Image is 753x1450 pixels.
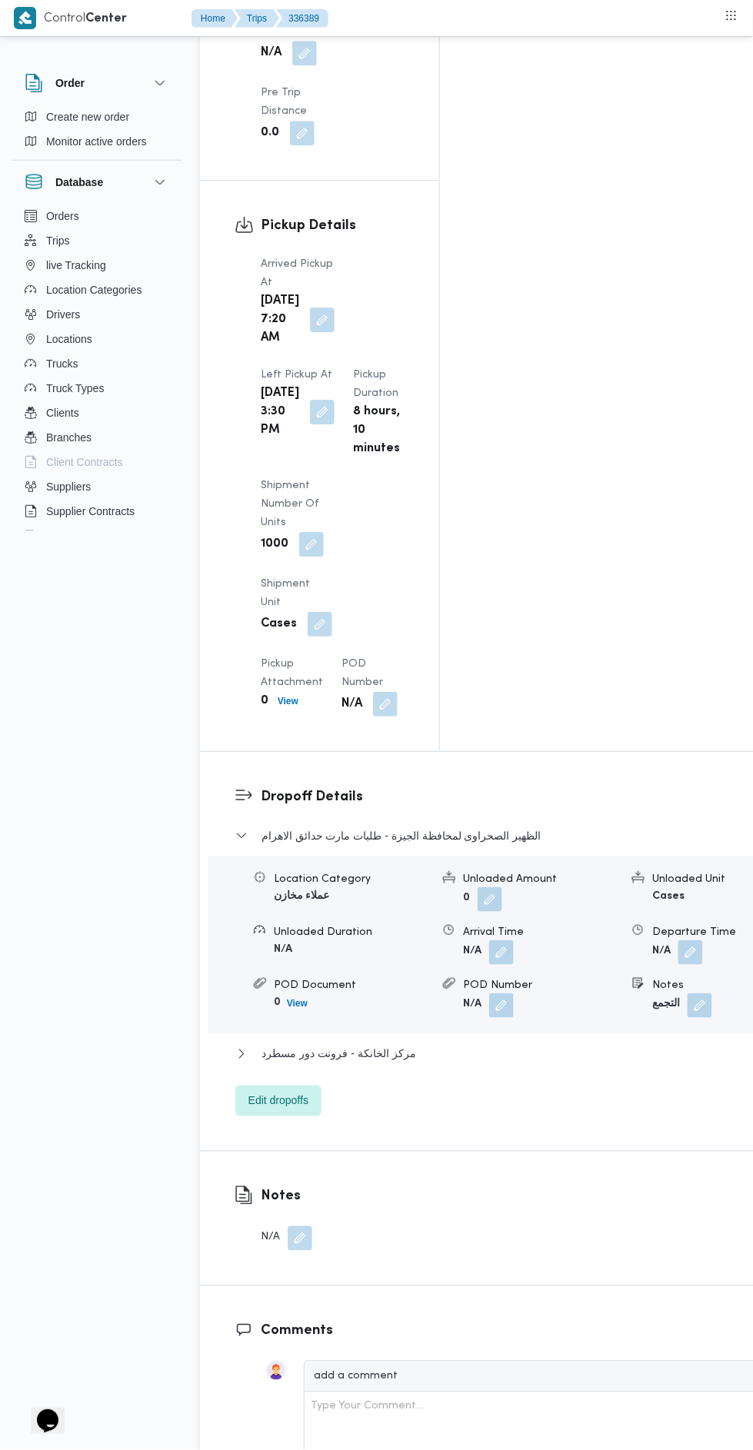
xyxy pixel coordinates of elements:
span: Pickup Attachment [261,659,323,687]
b: View [278,696,298,707]
h3: Database [55,173,103,191]
div: Database [12,204,182,537]
span: Left Pickup At [261,370,332,380]
button: Clients [18,401,175,425]
b: N/A [342,695,362,713]
button: Client Contracts [18,450,175,474]
span: Suppliers [46,477,91,496]
span: Shipment Unit [261,579,310,607]
span: Client Contracts [46,453,123,471]
span: Trips [46,231,70,250]
div: POD Number [463,977,620,993]
button: Create new order [18,105,175,129]
span: Pickup Duration [353,370,398,398]
button: Home [192,9,238,28]
span: live Tracking [46,256,106,274]
button: Database [25,173,169,191]
b: التجمع [652,999,680,1009]
h3: Notes [261,1186,312,1207]
span: مركز الخانكة - فرونت دور مسطرد [262,1045,416,1063]
h3: Order [55,74,85,92]
b: N/A [652,946,671,956]
span: Locations [46,330,92,348]
div: Location Category [274,871,431,887]
span: Location Categories [46,281,142,299]
b: [DATE] 3:30 PM [261,384,299,440]
b: 0 [261,692,268,710]
div: Arrival Time [463,924,620,940]
div: Order [12,105,182,160]
span: Trucks [46,354,78,373]
b: 8 hours, 10 minutes [353,403,400,458]
b: [DATE] 7:20 AM [261,292,299,348]
span: Shipment Number of Units [261,481,318,527]
b: 0 [463,893,470,903]
button: 336389 [276,9,328,28]
span: Monitor active orders [46,132,147,151]
span: Truck Types [46,379,104,397]
div: Unloaded Amount [463,871,620,887]
button: Locations [18,327,175,351]
div: POD Document [274,977,431,993]
span: Branches [46,428,92,447]
span: Edit dropoffs [248,1092,308,1110]
b: N/A [463,999,481,1009]
b: Cases [261,615,297,634]
button: Devices [18,524,175,548]
b: 0 [274,997,281,1007]
img: X8yXhbKr1z7QwAAAABJRU5ErkJggg== [14,7,36,29]
button: Order [25,74,169,92]
b: عملاء مخازن [274,891,329,901]
button: Trucks [18,351,175,376]
span: Orders [46,207,79,225]
b: Center [85,13,127,25]
button: Location Categories [18,278,175,302]
button: Drivers [18,302,175,327]
span: POD Number [342,659,383,687]
button: Trips [18,228,175,253]
div: Unloaded Duration [274,924,431,940]
span: Arrived Pickup At [261,259,333,288]
b: Cases [652,891,685,901]
button: Orders [18,204,175,228]
span: الظهير الصحراوى لمحافظة الجيزة - طلبات مارت حدائق الاهرام [262,826,541,845]
button: Edit dropoffs [235,1086,322,1116]
button: View [281,994,314,1013]
span: Drivers [46,305,80,324]
b: N/A [261,44,282,62]
span: Supplier Contracts [46,502,135,520]
span: Create new order [46,108,129,126]
b: View [287,998,308,1009]
b: 1000 [261,535,288,554]
span: Devices [46,527,85,545]
h3: Pickup Details [261,215,405,236]
button: View [272,692,305,710]
button: Monitor active orders [18,129,175,154]
button: Branches [18,425,175,450]
iframe: chat widget [15,1388,65,1435]
div: add a comment [314,1369,401,1385]
span: Pre Trip Distance [261,88,307,116]
b: 0.0 [261,124,279,142]
div: Type Your Comment... [311,1398,423,1415]
b: N/A [274,944,292,954]
button: live Tracking [18,253,175,278]
button: Trips [235,9,279,28]
button: Truck Types [18,376,175,401]
span: Clients [46,404,79,422]
button: Suppliers [18,474,175,499]
b: N/A [463,946,481,956]
button: Supplier Contracts [18,499,175,524]
div: N/A [261,1226,312,1251]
